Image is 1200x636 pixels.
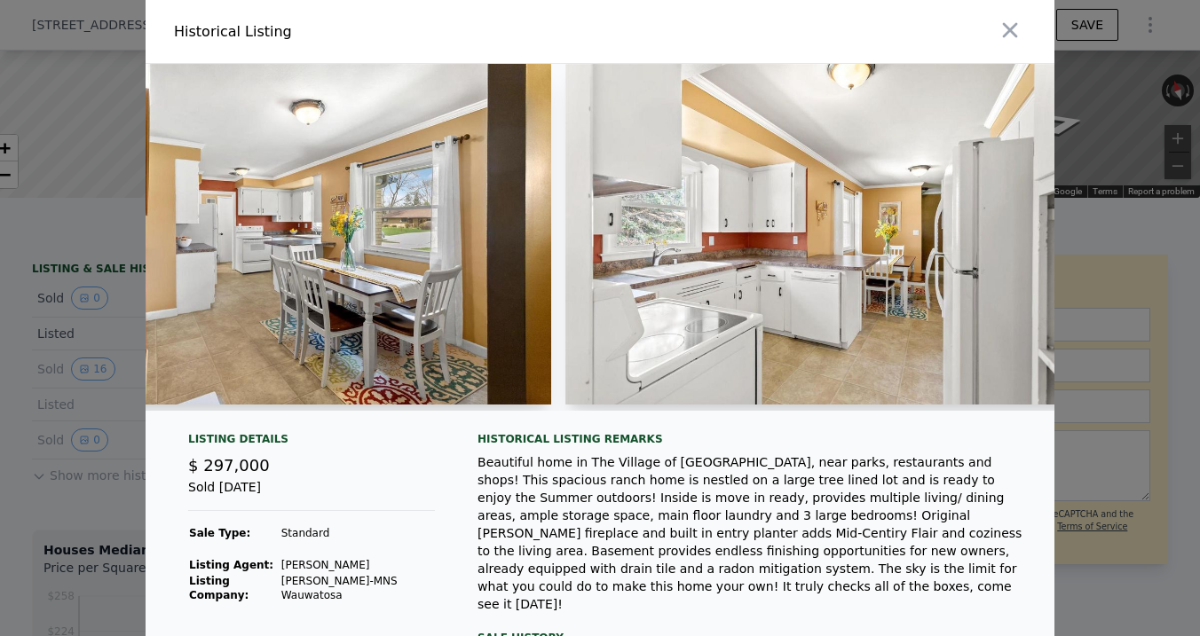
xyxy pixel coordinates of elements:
[280,573,435,603] td: [PERSON_NAME]-MNS Wauwatosa
[189,575,249,601] strong: Listing Company:
[565,64,1078,404] img: Property Img
[478,453,1026,613] div: Beautiful home in The Village of [GEOGRAPHIC_DATA], near parks, restaurants and shops! This spaci...
[189,527,250,539] strong: Sale Type:
[280,525,435,541] td: Standard
[174,21,593,43] div: Historical Listing
[280,557,435,573] td: [PERSON_NAME]
[188,432,435,453] div: Listing Details
[189,559,273,571] strong: Listing Agent:
[188,456,270,475] span: $ 297,000
[188,478,435,511] div: Sold [DATE]
[40,64,552,404] img: Property Img
[478,432,1026,446] div: Historical Listing remarks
